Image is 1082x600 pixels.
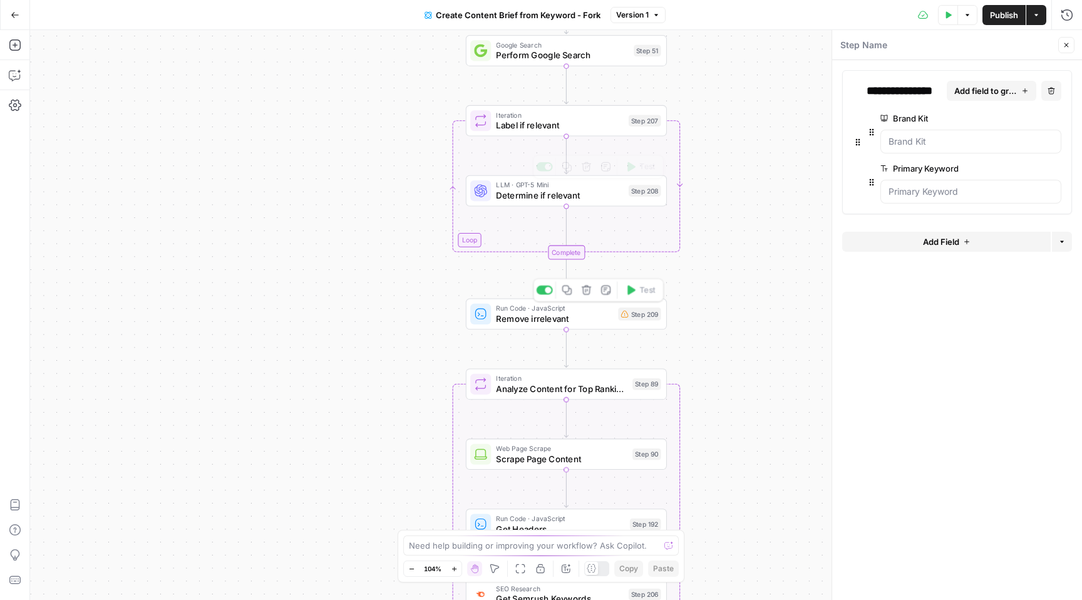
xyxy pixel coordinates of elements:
[496,443,627,454] span: Web Page Scrape
[639,284,655,296] span: Test
[496,583,623,594] span: SEO Research
[653,563,674,574] span: Paste
[548,246,585,260] div: Complete
[842,232,1051,252] button: Add Field
[466,299,667,330] div: Run Code · JavaScriptRemove irrelevantStep 209Test
[466,35,667,66] div: Google SearchPerform Google SearchStep 51
[466,105,667,137] div: LoopIterationLabel if relevantStep 207
[496,49,628,62] span: Perform Google Search
[417,5,608,25] button: Create Content Brief from Keyword - Fork
[990,9,1018,21] span: Publish
[611,7,666,23] button: Version 1
[564,400,568,437] g: Edge from step_89 to step_90
[629,185,661,197] div: Step 208
[436,9,600,21] span: Create Content Brief from Keyword - Fork
[496,452,627,465] span: Scrape Page Content
[496,119,623,132] span: Label if relevant
[620,282,660,299] button: Test
[889,135,1053,148] input: Brand Kit
[564,470,568,507] g: Edge from step_90 to step_192
[880,112,991,125] label: Brand Kit
[466,509,667,540] div: Run Code · JavaScriptGet HeadersStep 192
[466,438,667,470] div: Web Page ScrapeScrape Page ContentStep 90
[496,180,623,190] span: LLM · GPT-5 Mini
[466,246,667,260] div: Complete
[564,66,568,104] g: Edge from step_51 to step_207
[880,162,991,175] label: Primary Keyword
[947,81,1036,101] button: Add field to group
[632,448,661,460] div: Step 90
[496,513,624,524] span: Run Code · JavaScript
[496,312,612,325] span: Remove irrelevant
[424,564,441,574] span: 104%
[496,373,627,384] span: Iteration
[466,368,667,400] div: IterationAnalyze Content for Top Ranking PagesStep 89
[564,329,568,367] g: Edge from step_209 to step_89
[474,589,487,600] img: ey5lt04xp3nqzrimtu8q5fsyor3u
[632,378,661,390] div: Step 89
[496,189,623,202] span: Determine if relevant
[496,382,627,395] span: Analyze Content for Top Ranking Pages
[618,308,661,321] div: Step 209
[923,235,959,248] span: Add Field
[564,137,568,174] g: Edge from step_207 to step_208
[634,44,661,56] div: Step 51
[616,9,649,21] span: Version 1
[982,5,1026,25] button: Publish
[614,561,643,577] button: Copy
[630,519,661,530] div: Step 192
[496,522,624,535] span: Get Headers
[496,303,612,314] span: Run Code · JavaScript
[648,561,679,577] button: Paste
[629,115,661,127] div: Step 207
[496,110,623,120] span: Iteration
[466,175,667,207] div: LLM · GPT-5 MiniDetermine if relevantStep 208Test
[496,39,628,50] span: Google Search
[889,185,1053,198] input: Primary Keyword
[619,563,638,574] span: Copy
[954,85,1018,97] span: Add field to group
